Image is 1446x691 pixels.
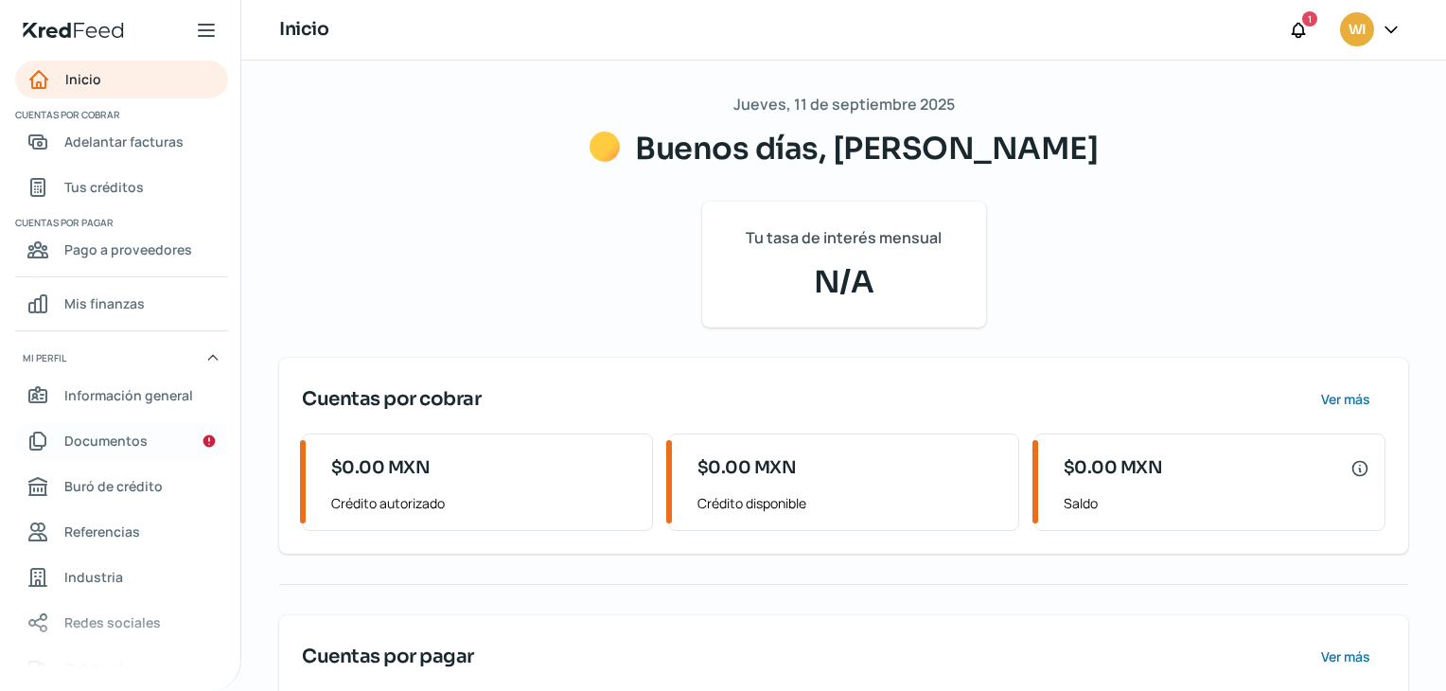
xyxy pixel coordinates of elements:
button: Ver más [1305,638,1385,676]
span: Cuentas por pagar [15,214,225,231]
a: Colateral [15,649,228,687]
span: Cuentas por cobrar [302,385,481,414]
a: Documentos [15,422,228,460]
a: Adelantar facturas [15,123,228,161]
a: Pago a proveedores [15,231,228,269]
span: Adelantar facturas [64,130,184,153]
span: Tu tasa de interés mensual [746,224,942,252]
span: Crédito autorizado [331,491,637,515]
img: Saludos [590,132,620,162]
span: Inicio [65,67,101,91]
span: Cuentas por pagar [302,643,474,671]
span: Buró de crédito [64,474,163,498]
span: WI [1349,19,1366,42]
span: Industria [64,565,123,589]
h1: Inicio [279,16,328,44]
span: Documentos [64,429,148,452]
a: Mis finanzas [15,285,228,323]
span: $0.00 MXN [1064,455,1163,481]
span: Mi perfil [23,349,66,366]
span: Crédito disponible [697,491,1003,515]
span: 1 [1308,10,1312,27]
a: Información general [15,377,228,415]
span: Ver más [1321,393,1370,406]
span: Colateral [64,656,123,680]
span: Jueves, 11 de septiembre 2025 [733,91,955,118]
span: Saldo [1064,491,1369,515]
a: Redes sociales [15,604,228,642]
a: Buró de crédito [15,468,228,505]
a: Referencias [15,513,228,551]
button: Ver más [1305,381,1385,418]
span: $0.00 MXN [331,455,431,481]
span: Pago a proveedores [64,238,192,261]
span: $0.00 MXN [697,455,797,481]
a: Tus créditos [15,168,228,206]
span: Tus créditos [64,175,144,199]
span: Referencias [64,520,140,543]
a: Industria [15,558,228,596]
span: Redes sociales [64,611,161,634]
span: Información general [64,383,193,407]
span: Cuentas por cobrar [15,106,225,123]
a: Inicio [15,61,228,98]
span: N/A [725,259,963,305]
span: Mis finanzas [64,292,145,315]
span: Buenos días, [PERSON_NAME] [635,130,1098,168]
span: Ver más [1321,650,1370,664]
